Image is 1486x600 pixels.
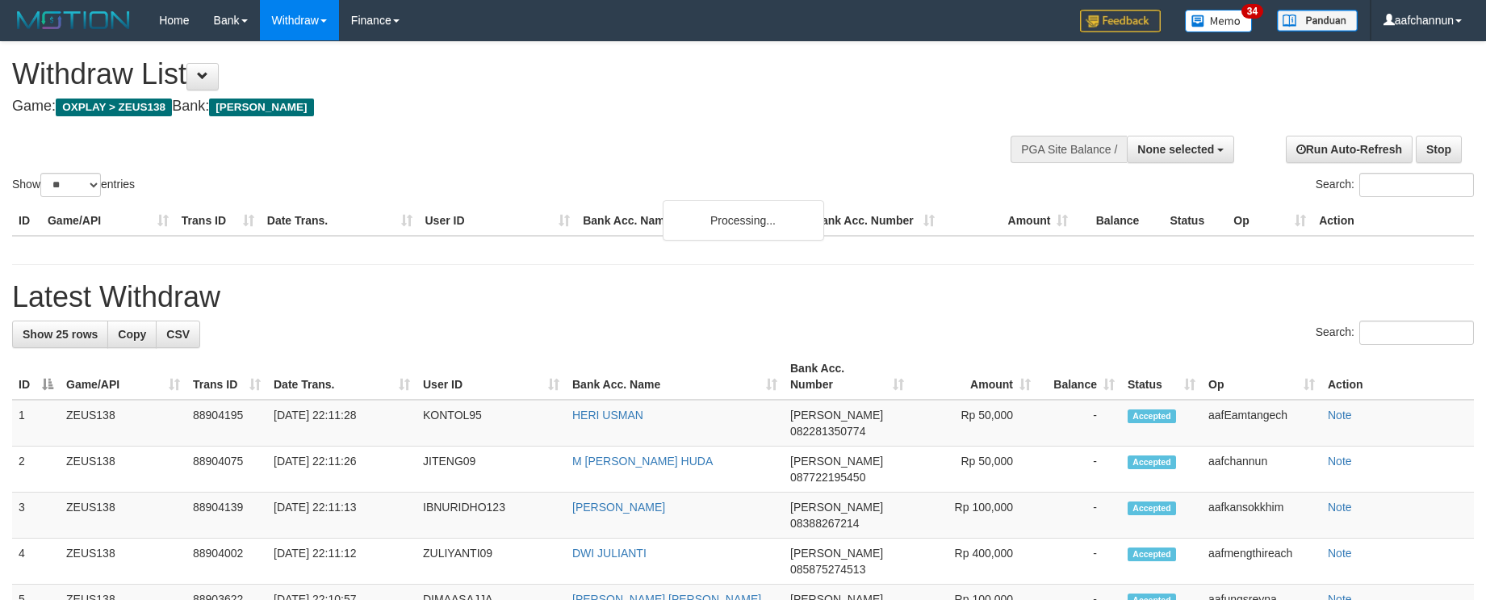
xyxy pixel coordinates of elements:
[1185,10,1253,32] img: Button%20Memo.svg
[416,400,566,447] td: KONTOL95
[910,447,1037,493] td: Rp 50,000
[1037,539,1121,585] td: -
[1128,501,1176,515] span: Accepted
[41,206,175,236] th: Game/API
[209,99,313,116] span: [PERSON_NAME]
[60,539,186,585] td: ZEUS138
[790,501,883,514] span: [PERSON_NAME]
[1202,539,1321,585] td: aafmengthireach
[790,517,860,530] span: Copy 08388267214 to clipboard
[1227,206,1312,236] th: Op
[267,447,416,493] td: [DATE] 22:11:26
[1202,447,1321,493] td: aafchannun
[1277,10,1358,31] img: panduan.png
[790,409,883,422] span: [PERSON_NAME]
[175,206,261,236] th: Trans ID
[1037,354,1121,400] th: Balance: activate to sort column ascending
[416,447,566,493] td: JITENG09
[12,8,135,32] img: MOTION_logo.png
[261,206,419,236] th: Date Trans.
[572,547,647,560] a: DWI JULIANTI
[910,354,1037,400] th: Amount: activate to sort column ascending
[267,400,416,447] td: [DATE] 22:11:28
[40,173,101,197] select: Showentries
[1128,548,1176,561] span: Accepted
[807,206,941,236] th: Bank Acc. Number
[1011,136,1127,163] div: PGA Site Balance /
[1316,321,1474,345] label: Search:
[572,501,665,514] a: [PERSON_NAME]
[60,447,186,493] td: ZEUS138
[572,455,713,468] a: M [PERSON_NAME] HUDA
[1328,455,1352,468] a: Note
[1037,493,1121,539] td: -
[416,493,566,539] td: IBNURIDHO123
[790,563,865,576] span: Copy 085875274513 to clipboard
[60,354,186,400] th: Game/API: activate to sort column ascending
[416,354,566,400] th: User ID: activate to sort column ascending
[790,455,883,468] span: [PERSON_NAME]
[1121,354,1202,400] th: Status: activate to sort column ascending
[1328,409,1352,422] a: Note
[1127,136,1234,163] button: None selected
[1037,447,1121,493] td: -
[23,328,98,341] span: Show 25 rows
[1163,206,1227,236] th: Status
[1328,547,1352,560] a: Note
[784,354,910,400] th: Bank Acc. Number: activate to sort column ascending
[1202,493,1321,539] td: aafkansokkhim
[910,539,1037,585] td: Rp 400,000
[12,281,1474,313] h1: Latest Withdraw
[12,447,60,493] td: 2
[267,354,416,400] th: Date Trans.: activate to sort column ascending
[1312,206,1474,236] th: Action
[12,354,60,400] th: ID: activate to sort column descending
[56,99,172,116] span: OXPLAY > ZEUS138
[60,493,186,539] td: ZEUS138
[1080,10,1161,32] img: Feedback.jpg
[12,173,135,197] label: Show entries
[186,539,267,585] td: 88904002
[1241,4,1263,19] span: 34
[118,328,146,341] span: Copy
[186,354,267,400] th: Trans ID: activate to sort column ascending
[1416,136,1462,163] a: Stop
[1137,143,1214,156] span: None selected
[1286,136,1413,163] a: Run Auto-Refresh
[1321,354,1474,400] th: Action
[186,493,267,539] td: 88904139
[12,58,974,90] h1: Withdraw List
[156,321,200,348] a: CSV
[1128,409,1176,423] span: Accepted
[186,447,267,493] td: 88904075
[12,321,108,348] a: Show 25 rows
[60,400,186,447] td: ZEUS138
[166,328,190,341] span: CSV
[790,425,865,438] span: Copy 082281350774 to clipboard
[12,493,60,539] td: 3
[267,493,416,539] td: [DATE] 22:11:13
[12,400,60,447] td: 1
[941,206,1075,236] th: Amount
[572,409,643,422] a: HERI USMAN
[663,200,824,241] div: Processing...
[790,471,865,484] span: Copy 087722195450 to clipboard
[12,539,60,585] td: 4
[790,547,883,560] span: [PERSON_NAME]
[12,206,41,236] th: ID
[566,354,784,400] th: Bank Acc. Name: activate to sort column ascending
[1037,400,1121,447] td: -
[1316,173,1474,197] label: Search:
[12,99,974,115] h4: Game: Bank:
[1128,455,1176,469] span: Accepted
[416,539,566,585] td: ZULIYANTI09
[1074,206,1163,236] th: Balance
[107,321,157,348] a: Copy
[910,400,1037,447] td: Rp 50,000
[1328,501,1352,514] a: Note
[1359,321,1474,345] input: Search:
[267,539,416,585] td: [DATE] 22:11:12
[576,206,807,236] th: Bank Acc. Name
[910,493,1037,539] td: Rp 100,000
[419,206,577,236] th: User ID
